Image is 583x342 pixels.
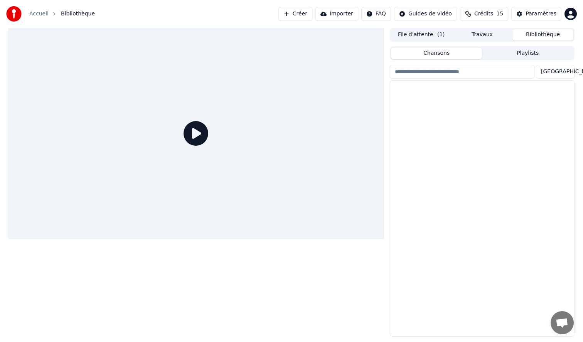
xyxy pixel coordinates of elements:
[391,29,452,40] button: File d'attente
[61,10,95,18] span: Bibliothèque
[315,7,358,21] button: Importer
[437,31,445,39] span: ( 1 )
[452,29,513,40] button: Travaux
[511,7,561,21] button: Paramètres
[278,7,312,21] button: Créer
[460,7,508,21] button: Crédits15
[512,29,573,40] button: Bibliothèque
[361,7,391,21] button: FAQ
[496,10,503,18] span: 15
[474,10,493,18] span: Crédits
[6,6,22,22] img: youka
[526,10,556,18] div: Paramètres
[551,311,574,334] div: Ouvrir le chat
[29,10,49,18] a: Accueil
[394,7,457,21] button: Guides de vidéo
[391,48,482,59] button: Chansons
[482,48,573,59] button: Playlists
[29,10,95,18] nav: breadcrumb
